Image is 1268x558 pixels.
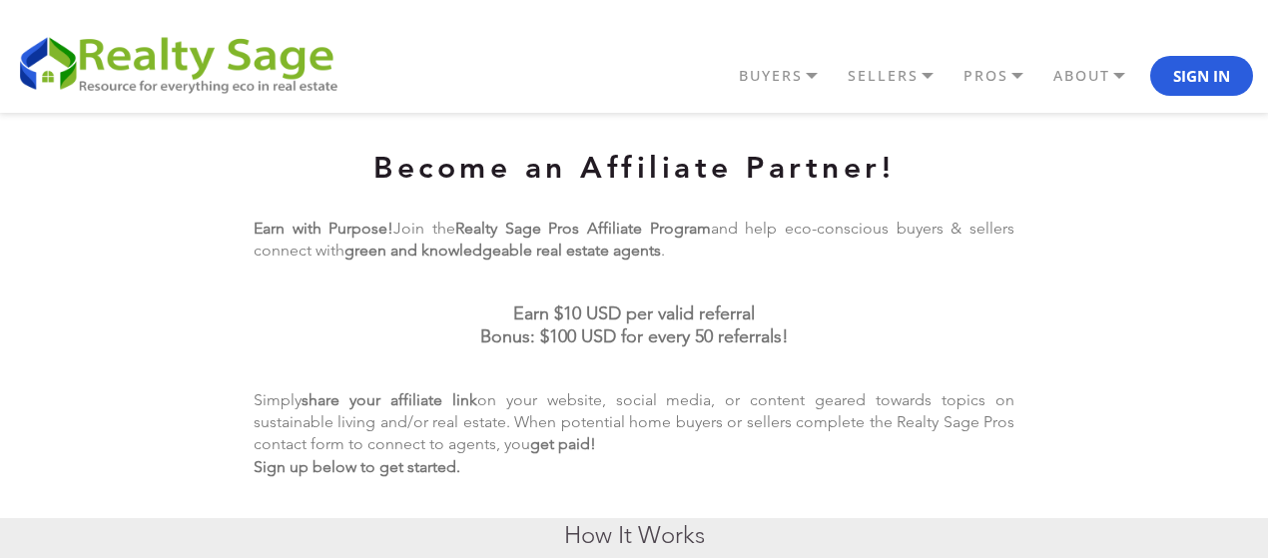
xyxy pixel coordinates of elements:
strong: green and knowledgeable real estate agents [344,241,661,260]
a: ABOUT [1048,59,1150,93]
strong: share your affiliate link [302,390,477,409]
strong: Sign up below to get started. [254,457,460,476]
button: Sign In [1150,56,1253,96]
strong: get paid! [530,434,596,453]
strong: Earn $10 USD per valid referral [513,302,755,324]
strong: Bonus: $100 USD for every 50 referrals! [480,325,789,347]
img: REALTY SAGE [15,30,354,96]
h1: Become an Affiliate Partner! [254,153,1014,183]
strong: Earn with Purpose! [254,219,393,238]
a: PROS [958,59,1048,93]
a: BUYERS [734,59,843,93]
h2: How It Works [254,518,1014,552]
p: Simply on your website, social media, or content geared towards topics on sustainable living and/... [254,389,1014,479]
p: Join the and help eco-conscious buyers & sellers connect with . [254,218,1014,263]
a: SELLERS [843,59,958,93]
strong: Realty Sage Pros Affiliate Program [455,219,711,238]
